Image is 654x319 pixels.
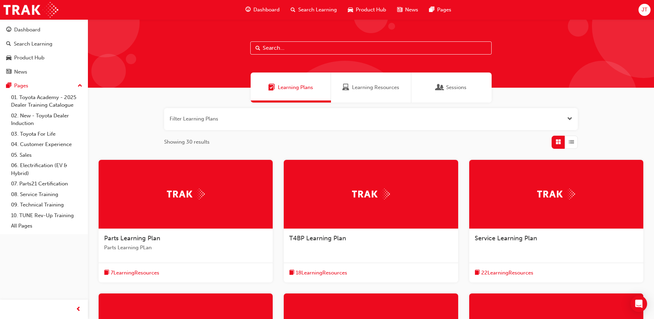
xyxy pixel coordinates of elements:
[3,38,85,50] a: Search Learning
[14,68,27,76] div: News
[405,6,418,14] span: News
[342,3,392,17] a: car-iconProduct Hub
[78,81,82,90] span: up-icon
[268,84,275,91] span: Learning Plans
[3,51,85,64] a: Product Hub
[356,6,386,14] span: Product Hub
[104,269,109,277] span: book-icon
[251,72,331,103] a: Learning PlansLearning Plans
[111,269,159,277] span: 7 Learning Resources
[167,188,205,199] img: Trak
[3,22,85,79] button: DashboardSearch LearningProduct HubNews
[104,234,160,242] span: Parts Learning Plan
[8,221,85,231] a: All Pages
[14,40,52,48] div: Search Learning
[14,26,40,34] div: Dashboard
[6,27,11,33] span: guage-icon
[3,2,58,18] img: Trak
[475,269,480,277] span: book-icon
[255,44,260,52] span: Search
[240,3,285,17] a: guage-iconDashboard
[3,79,85,92] button: Pages
[298,6,337,14] span: Search Learning
[397,6,402,14] span: news-icon
[352,188,390,199] img: Trak
[638,4,651,16] button: JT
[278,84,313,91] span: Learning Plans
[284,160,458,283] a: TrakT4BP Learning Planbook-icon18LearningResources
[481,269,533,277] span: 22 Learning Resources
[392,3,424,17] a: news-iconNews
[475,269,533,277] button: book-icon22LearningResources
[352,84,399,91] span: Learning Resources
[8,189,85,200] a: 08. Service Training
[76,305,81,314] span: prev-icon
[411,72,492,103] a: SessionsSessions
[8,200,85,210] a: 09. Technical Training
[569,138,574,146] span: List
[556,138,561,146] span: Grid
[475,234,537,242] span: Service Learning Plan
[8,110,85,129] a: 02. New - Toyota Dealer Induction
[642,6,647,14] span: JT
[14,82,28,90] div: Pages
[6,69,11,75] span: news-icon
[8,160,85,178] a: 06. Electrification (EV & Hybrid)
[342,84,349,91] span: Learning Resources
[3,66,85,78] a: News
[8,92,85,110] a: 01. Toyota Academy - 2025 Dealer Training Catalogue
[446,84,466,91] span: Sessions
[331,72,411,103] a: Learning ResourcesLearning Resources
[8,150,85,161] a: 05. Sales
[6,55,11,61] span: car-icon
[3,23,85,36] a: Dashboard
[245,6,251,14] span: guage-icon
[104,269,159,277] button: book-icon7LearningResources
[6,41,11,47] span: search-icon
[8,178,85,189] a: 07. Parts21 Certification
[253,6,280,14] span: Dashboard
[289,234,346,242] span: T4BP Learning Plan
[8,139,85,150] a: 04. Customer Experience
[289,269,347,277] button: book-icon18LearningResources
[285,3,342,17] a: search-iconSearch Learning
[8,129,85,139] a: 03. Toyota For Life
[537,188,575,199] img: Trak
[289,269,294,277] span: book-icon
[436,84,443,91] span: Sessions
[429,6,434,14] span: pages-icon
[424,3,457,17] a: pages-iconPages
[631,296,647,312] div: Open Intercom Messenger
[99,160,273,283] a: TrakParts Learning PlanParts Learning PLanbook-icon7LearningResources
[164,138,210,146] span: Showing 30 results
[469,160,643,283] a: TrakService Learning Planbook-icon22LearningResources
[567,115,572,123] button: Open the filter
[296,269,347,277] span: 18 Learning Resources
[8,210,85,221] a: 10. TUNE Rev-Up Training
[437,6,451,14] span: Pages
[6,83,11,89] span: pages-icon
[250,41,492,55] input: Search...
[291,6,295,14] span: search-icon
[348,6,353,14] span: car-icon
[14,54,44,62] div: Product Hub
[104,244,267,252] span: Parts Learning PLan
